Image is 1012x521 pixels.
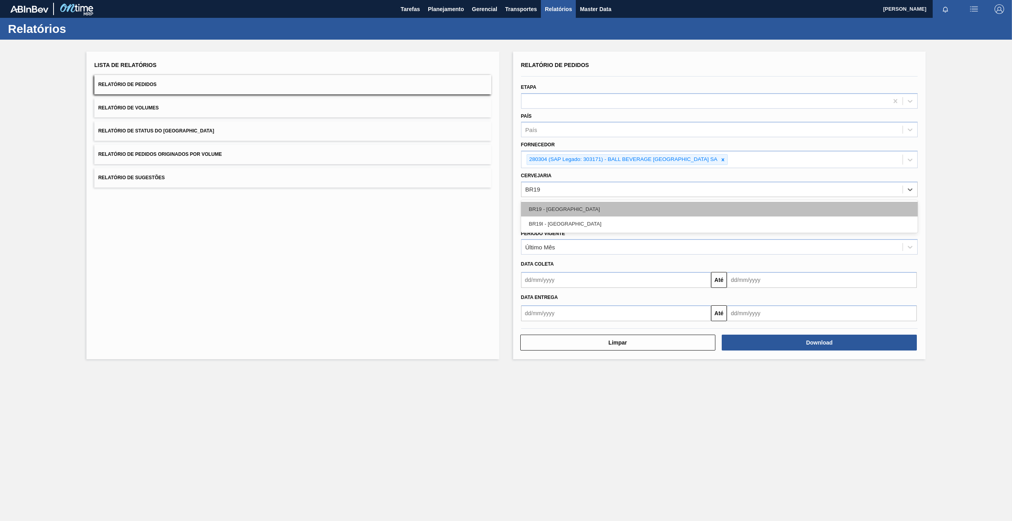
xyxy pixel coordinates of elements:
[521,62,589,68] span: Relatório de Pedidos
[527,155,719,165] div: 280304 (SAP Legado: 303171) - BALL BEVERAGE [GEOGRAPHIC_DATA] SA
[727,305,917,321] input: dd/mm/yyyy
[580,4,611,14] span: Master Data
[521,113,532,119] label: País
[933,4,958,15] button: Notificações
[98,128,214,134] span: Relatório de Status do [GEOGRAPHIC_DATA]
[521,173,552,178] label: Cervejaria
[505,4,537,14] span: Transportes
[472,4,497,14] span: Gerencial
[545,4,572,14] span: Relatórios
[521,216,918,231] div: BR19I - [GEOGRAPHIC_DATA]
[525,126,537,133] div: País
[94,98,491,118] button: Relatório de Volumes
[521,272,711,288] input: dd/mm/yyyy
[521,295,558,300] span: Data entrega
[525,244,555,251] div: Último Mês
[428,4,464,14] span: Planejamento
[94,121,491,141] button: Relatório de Status do [GEOGRAPHIC_DATA]
[521,261,554,267] span: Data coleta
[94,75,491,94] button: Relatório de Pedidos
[98,151,222,157] span: Relatório de Pedidos Originados por Volume
[969,4,979,14] img: userActions
[727,272,917,288] input: dd/mm/yyyy
[521,202,918,216] div: BR19 - [GEOGRAPHIC_DATA]
[722,335,917,351] button: Download
[94,145,491,164] button: Relatório de Pedidos Originados por Volume
[94,62,157,68] span: Lista de Relatórios
[995,4,1004,14] img: Logout
[401,4,420,14] span: Tarefas
[521,305,711,321] input: dd/mm/yyyy
[98,105,159,111] span: Relatório de Volumes
[711,305,727,321] button: Até
[521,84,537,90] label: Etapa
[98,82,157,87] span: Relatório de Pedidos
[520,335,715,351] button: Limpar
[8,24,149,33] h1: Relatórios
[521,231,565,236] label: Período Vigente
[10,6,48,13] img: TNhmsLtSVTkK8tSr43FrP2fwEKptu5GPRR3wAAAABJRU5ErkJggg==
[98,175,165,180] span: Relatório de Sugestões
[521,142,555,147] label: Fornecedor
[711,272,727,288] button: Até
[94,168,491,188] button: Relatório de Sugestões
